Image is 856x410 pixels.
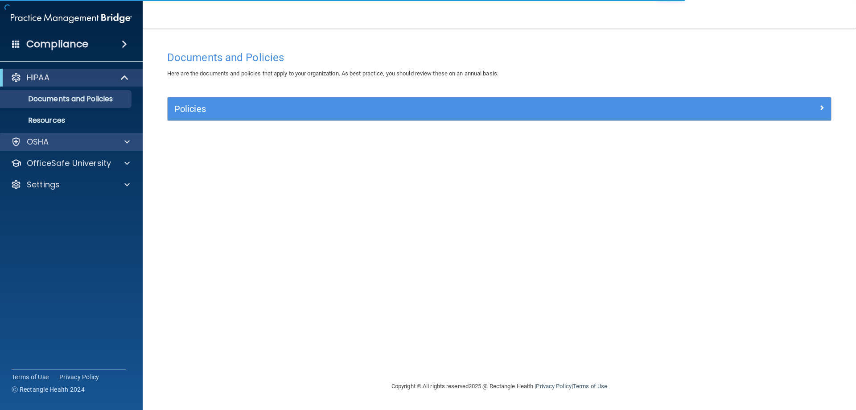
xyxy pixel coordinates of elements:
a: Terms of Use [573,383,607,389]
h5: Policies [174,104,658,114]
span: Ⓒ Rectangle Health 2024 [12,385,85,394]
img: PMB logo [11,9,132,27]
a: Policies [174,102,824,116]
a: Terms of Use [12,373,49,381]
h4: Documents and Policies [167,52,831,63]
p: HIPAA [27,72,49,83]
p: OSHA [27,137,49,147]
p: Documents and Policies [6,95,128,104]
a: OSHA [11,137,130,147]
p: Resources [6,116,128,125]
p: OfficeSafe University [27,158,111,169]
span: Here are the documents and policies that apply to your organization. As best practice, you should... [167,70,498,77]
div: Copyright © All rights reserved 2025 @ Rectangle Health | | [337,372,662,401]
p: Settings [27,179,60,190]
a: OfficeSafe University [11,158,130,169]
a: HIPAA [11,72,129,83]
a: Privacy Policy [536,383,571,389]
h4: Compliance [26,38,88,50]
a: Settings [11,179,130,190]
a: Privacy Policy [59,373,99,381]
